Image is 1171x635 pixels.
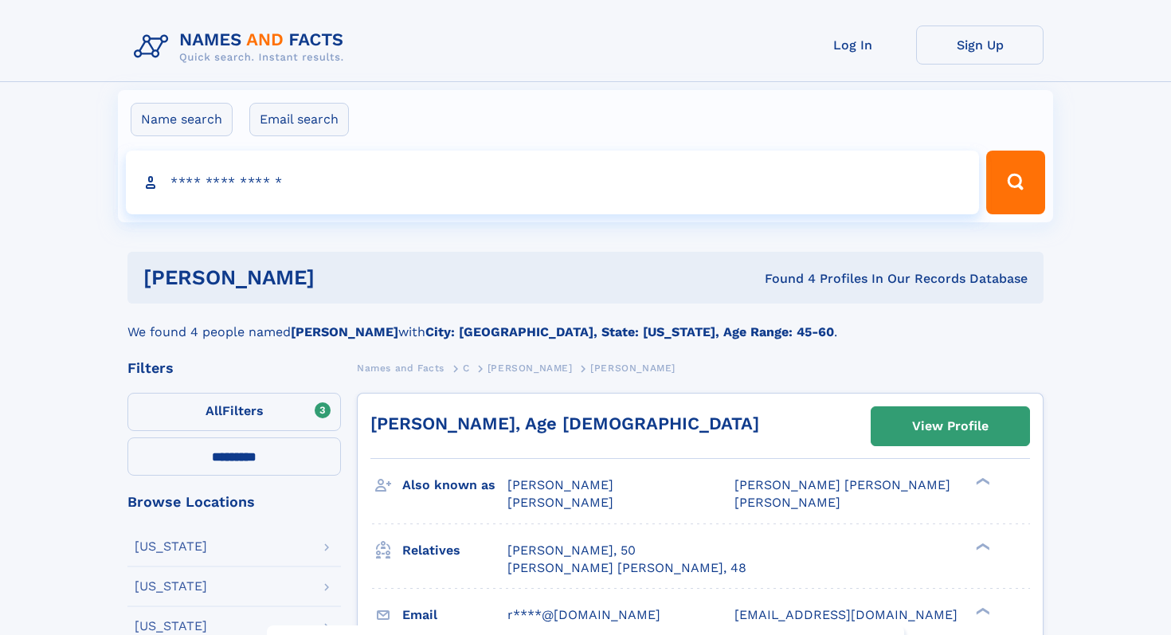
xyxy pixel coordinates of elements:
span: All [206,403,222,418]
div: [US_STATE] [135,540,207,553]
h3: Email [402,602,507,629]
div: [US_STATE] [135,580,207,593]
span: C [463,363,470,374]
label: Email search [249,103,349,136]
input: search input [126,151,979,214]
div: [US_STATE] [135,620,207,633]
b: City: [GEOGRAPHIC_DATA], State: [US_STATE], Age Range: 45-60 [425,324,834,339]
div: We found 4 people named with . [127,304,1044,342]
div: Filters [127,361,341,375]
label: Name search [131,103,233,136]
div: Browse Locations [127,495,341,509]
span: [PERSON_NAME] [507,477,613,492]
a: [PERSON_NAME] [PERSON_NAME], 48 [507,559,746,577]
div: Found 4 Profiles In Our Records Database [540,270,1028,288]
a: [PERSON_NAME] [488,358,573,378]
div: View Profile [912,408,989,445]
span: [PERSON_NAME] [PERSON_NAME] [734,477,950,492]
a: [PERSON_NAME], Age [DEMOGRAPHIC_DATA] [370,414,759,433]
button: Search Button [986,151,1045,214]
img: Logo Names and Facts [127,25,357,69]
a: Log In [789,25,916,65]
a: C [463,358,470,378]
div: ❯ [972,541,991,551]
a: Sign Up [916,25,1044,65]
h3: Also known as [402,472,507,499]
span: [PERSON_NAME] [488,363,573,374]
label: Filters [127,393,341,431]
span: [PERSON_NAME] [507,495,613,510]
h1: [PERSON_NAME] [143,268,540,288]
h3: Relatives [402,537,507,564]
span: [PERSON_NAME] [734,495,840,510]
a: View Profile [871,407,1029,445]
a: Names and Facts [357,358,445,378]
div: ❯ [972,606,991,616]
b: [PERSON_NAME] [291,324,398,339]
a: [PERSON_NAME], 50 [507,542,636,559]
span: [PERSON_NAME] [590,363,676,374]
span: [EMAIL_ADDRESS][DOMAIN_NAME] [734,607,958,622]
div: ❯ [972,476,991,487]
